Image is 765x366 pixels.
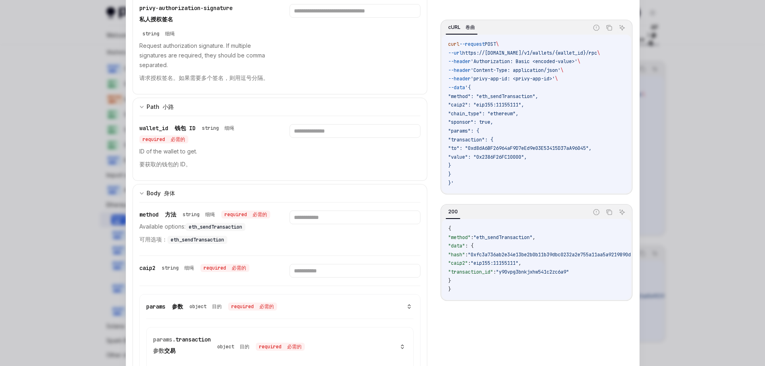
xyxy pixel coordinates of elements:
div: privy-authorization-signature [139,4,270,38]
div: caip2 [139,264,249,272]
span: method [139,211,176,218]
div: 200 [446,207,460,217]
div: params [146,303,277,311]
font: 目的 [240,344,249,350]
font: 卷曲 [465,24,475,30]
span: caip2 [139,264,155,272]
font: 钱包 ID [175,125,196,132]
div: string [183,211,215,218]
span: "params": { [448,128,479,134]
font: 目的 [212,303,222,310]
div: string [202,125,234,131]
p: Request authorization signature. If multiple signatures are required, they should be comma separa... [139,41,270,86]
div: string [143,31,175,37]
div: required [200,264,249,272]
font: 身体 [164,190,175,196]
span: : { [465,243,473,249]
span: } [448,162,451,169]
span: \ [597,50,600,56]
font: 细绳 [205,211,215,218]
span: POST [485,41,496,47]
span: "eip155:11155111" [471,260,518,266]
font: 可用选项： [139,236,227,243]
div: string [162,265,194,271]
button: expand input section [133,98,428,116]
span: curl [448,41,459,47]
button: Copy the contents from the code block [604,207,614,217]
span: "sponsor": true, [448,119,493,125]
font: 要获取的钱包的 ID。 [139,161,191,168]
span: \ [496,41,499,47]
span: --header [448,58,471,65]
button: expand input section [133,184,428,202]
span: 交易 [164,347,175,354]
span: "eth_sendTransaction" [473,234,532,241]
span: 'Authorization: Basic <encoded-value>' [471,58,577,65]
span: --request [459,41,485,47]
font: 必需的 [253,211,267,218]
span: } [448,278,451,284]
span: wallet_id [139,125,196,132]
button: Ask AI [617,207,627,217]
div: cURL [446,22,477,32]
button: Ask AI [617,22,627,33]
span: eth_sendTransaction [189,224,242,230]
span: eth_sendTransaction [171,237,224,243]
span: "caip2": "eip155:11155111", [448,102,524,108]
p: Available options: [139,222,270,247]
span: "value": "0x2386F26FC10000", [448,154,527,160]
span: , [518,260,521,266]
font: 细绳 [184,265,194,271]
div: object [190,303,222,310]
div: required [256,343,305,351]
span: transaction [175,336,211,343]
span: "y90vpg3bnkjxhw541c2zc6a9" [496,269,569,275]
font: 必需的 [287,344,302,350]
span: "data" [448,243,465,249]
span: params [146,303,183,310]
div: wallet_id [139,124,270,143]
font: 方法 [165,211,176,218]
font: 小路 [163,103,174,110]
span: : [468,260,471,266]
span: --header [448,76,471,82]
span: 'Content-Type: application/json' [471,67,561,74]
div: required [221,211,270,219]
span: \ [561,67,563,74]
span: 'privy-app-id: <privy-app-id>' [471,76,555,82]
span: : [493,269,496,275]
button: Report incorrect code [591,22,602,33]
p: ID of the wallet to get. [139,147,270,172]
span: --header [448,67,471,74]
font: 必需的 [171,136,185,143]
span: : [465,251,468,258]
div: method [139,211,270,219]
span: "to": "0xd8dA6BF26964aF9D7eEd9e03E53415D37aA96045", [448,145,592,151]
div: Body [147,188,175,198]
font: 请求授权签名。如果需要多个签名，则用逗号分隔。 [139,74,269,81]
span: https://[DOMAIN_NAME]/v1/wallets/{wallet_id}/rpc [462,50,597,56]
span: "chain_type": "ethereum", [448,110,518,117]
div: required [228,303,277,311]
span: privy-authorization-signature [139,4,233,23]
span: } [448,171,451,178]
span: --url [448,50,462,56]
span: params. [153,336,175,343]
font: 必需的 [259,303,274,310]
span: \ [577,58,580,65]
div: Path [147,102,174,112]
span: '{ [465,84,471,91]
span: { [448,225,451,232]
span: 参数 [153,347,164,354]
span: "caip2" [448,260,468,266]
span: }' [448,180,454,186]
font: 细绳 [224,125,234,131]
span: "method": "eth_sendTransaction", [448,93,538,100]
font: 细绳 [165,31,175,37]
span: "transaction": { [448,137,493,143]
button: Report incorrect code [591,207,602,217]
span: "0xfc3a736ab2e34e13be2b0b11b39dbc0232a2e755a11aa5a9219890d3b2c6c7d8" [468,251,659,258]
button: Copy the contents from the code block [604,22,614,33]
span: , [532,234,535,241]
span: "transaction_id" [448,269,493,275]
